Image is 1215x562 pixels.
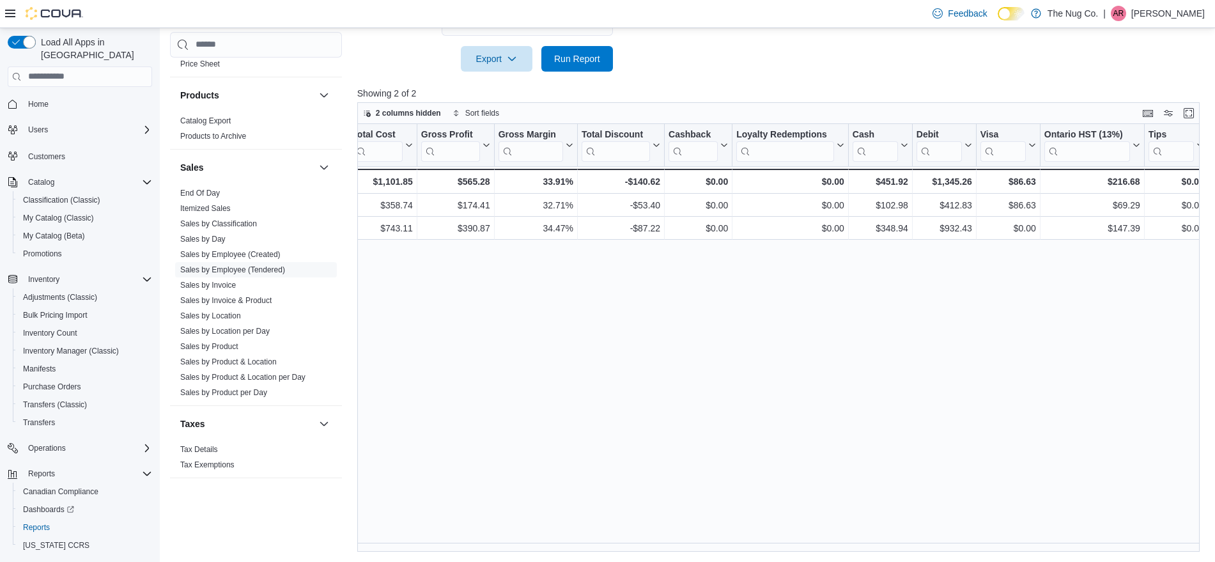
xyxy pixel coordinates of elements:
span: Operations [28,443,66,453]
a: Dashboards [13,501,157,519]
input: Dark Mode [998,7,1025,20]
button: Inventory [23,272,65,287]
span: My Catalog (Classic) [23,213,94,223]
span: Sort fields [465,108,499,118]
button: Reports [23,466,60,481]
a: Customers [23,149,70,164]
a: Canadian Compliance [18,484,104,499]
button: Manifests [13,360,157,378]
span: Catalog [28,177,54,187]
a: My Catalog (Classic) [18,210,99,226]
a: Sales by Product & Location per Day [180,373,306,382]
span: Export [468,46,525,72]
div: $102.98 [853,198,908,213]
span: Users [28,125,48,135]
p: The Nug Co. [1048,6,1098,21]
button: Total Cost [352,129,412,162]
button: Purchase Orders [13,378,157,396]
span: Inventory [23,272,152,287]
div: Alex Roerick [1111,6,1126,21]
span: End Of Day [180,188,220,198]
div: $932.43 [917,221,972,236]
span: Reports [18,520,152,535]
a: My Catalog (Beta) [18,228,90,244]
button: Users [23,122,53,137]
p: [PERSON_NAME] [1131,6,1205,21]
a: Sales by Employee (Tendered) [180,265,285,274]
div: $0.00 [980,221,1036,236]
span: Reports [28,469,55,479]
a: Itemized Sales [180,204,231,213]
button: Cashback [669,129,728,162]
span: My Catalog (Beta) [23,231,85,241]
a: Purchase Orders [18,379,86,394]
span: Promotions [23,249,62,259]
button: Classification (Classic) [13,191,157,209]
a: Price Sheet [180,59,220,68]
button: Customers [3,146,157,165]
div: $86.63 [980,198,1036,213]
div: Pricing [170,56,342,77]
span: Inventory Count [23,328,77,338]
span: Run Report [554,52,600,65]
a: Sales by Employee (Created) [180,250,281,259]
div: $0.00 [1148,174,1203,189]
a: Bulk Pricing Import [18,308,93,323]
button: Inventory [3,270,157,288]
a: Dashboards [18,502,79,517]
p: | [1103,6,1106,21]
span: Sales by Employee (Created) [180,249,281,260]
button: Adjustments (Classic) [13,288,157,306]
span: Transfers (Classic) [18,397,152,412]
button: Bulk Pricing Import [13,306,157,324]
div: Cashback [669,129,718,141]
button: Tips [1148,129,1203,162]
div: Cash [853,129,898,141]
div: Taxes [170,442,342,478]
img: Cova [26,7,83,20]
div: $174.41 [421,198,490,213]
span: My Catalog (Beta) [18,228,152,244]
span: Purchase Orders [23,382,81,392]
button: My Catalog (Beta) [13,227,157,245]
button: Export [461,46,532,72]
div: $0.00 [1149,221,1204,236]
span: Washington CCRS [18,538,152,553]
a: Inventory Manager (Classic) [18,343,124,359]
span: Load All Apps in [GEOGRAPHIC_DATA] [36,36,152,61]
span: Customers [28,152,65,162]
div: $390.87 [421,221,490,236]
span: Adjustments (Classic) [18,290,152,305]
div: Visa [980,129,1026,141]
a: Classification (Classic) [18,192,105,208]
div: Ontario HST (13%) [1044,129,1130,141]
div: Gross Margin [498,129,562,162]
span: Dashboards [23,504,74,515]
span: Inventory Manager (Classic) [18,343,152,359]
h3: Sales [180,161,204,174]
button: Transfers [13,414,157,432]
button: Taxes [316,416,332,432]
button: Reports [3,465,157,483]
span: Sales by Invoice [180,280,236,290]
div: $0.00 [669,221,728,236]
div: -$87.22 [582,221,660,236]
button: Transfers (Classic) [13,396,157,414]
button: Users [3,121,157,139]
div: Loyalty Redemptions [736,129,834,162]
div: $0.00 [736,221,844,236]
a: [US_STATE] CCRS [18,538,95,553]
div: Debit [917,129,962,162]
a: Inventory Count [18,325,82,341]
button: Operations [23,441,71,456]
a: End Of Day [180,189,220,198]
span: Transfers [23,418,55,428]
div: Total Cost [352,129,402,162]
span: Sales by Location [180,311,241,321]
span: Dashboards [18,502,152,517]
a: Tax Details [180,445,218,454]
a: Reports [18,520,55,535]
div: $358.74 [352,198,412,213]
button: Gross Profit [421,129,490,162]
button: Canadian Compliance [13,483,157,501]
